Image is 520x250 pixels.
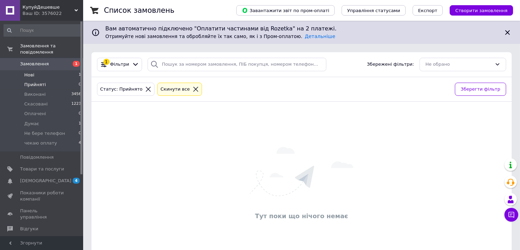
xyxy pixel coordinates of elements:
[23,10,83,17] div: Ваш ID: 3576022
[24,111,46,117] span: Оплачені
[79,121,81,127] span: 1
[20,208,64,220] span: Панель управління
[20,61,49,67] span: Замовлення
[504,208,518,222] button: Чат з покупцем
[24,82,46,88] span: Прийняті
[71,91,81,98] span: 3456
[455,83,506,96] button: Зберегти фільтр
[79,82,81,88] span: 0
[24,121,39,127] span: Думає
[347,8,400,13] span: Управління статусами
[305,34,335,39] a: Детальніше
[455,8,508,13] span: Створити замовлення
[24,101,48,107] span: Скасовані
[103,59,109,65] div: 1
[105,25,498,33] span: Вам автоматично підключено "Оплатити частинами від Rozetka" на 2 платежі.
[105,34,335,39] span: Отримуйте нові замовлення та обробляйте їх так само, як і з Пром-оплатою.
[79,140,81,146] span: 4
[73,178,80,184] span: 4
[99,86,144,93] div: Статус: Прийнято
[236,5,335,16] button: Завантажити звіт по пром-оплаті
[71,101,81,107] span: 1223
[20,154,54,160] span: Повідомлення
[3,24,82,37] input: Пошук
[20,178,71,184] span: [DEMOGRAPHIC_DATA]
[242,7,329,13] span: Завантажити звіт по пром-оплаті
[342,5,406,16] button: Управління статусами
[24,91,46,98] span: Виконані
[24,72,34,78] span: Нові
[20,43,83,55] span: Замовлення та повідомлення
[425,61,492,68] div: Не обрано
[20,166,64,172] span: Товари та послуги
[79,72,81,78] span: 1
[20,190,64,202] span: Показники роботи компанії
[450,5,513,16] button: Створити замовлення
[23,4,74,10] span: КупуйДешевше
[367,61,414,68] span: Збережені фільтри:
[413,5,443,16] button: Експорт
[24,130,65,137] span: Не бере телефон
[110,61,129,68] span: Фільтри
[95,212,508,220] div: Тут поки що нічого немає
[73,61,80,67] span: 1
[24,140,57,146] span: чекаю оплату
[79,111,81,117] span: 0
[104,6,174,15] h1: Список замовлень
[443,8,513,13] a: Створити замовлення
[20,226,38,232] span: Відгуки
[79,130,81,137] span: 0
[461,86,500,93] span: Зберегти фільтр
[418,8,438,13] span: Експорт
[148,58,326,71] input: Пошук за номером замовлення, ПІБ покупця, номером телефону, Email, номером накладної
[159,86,191,93] div: Cкинути все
